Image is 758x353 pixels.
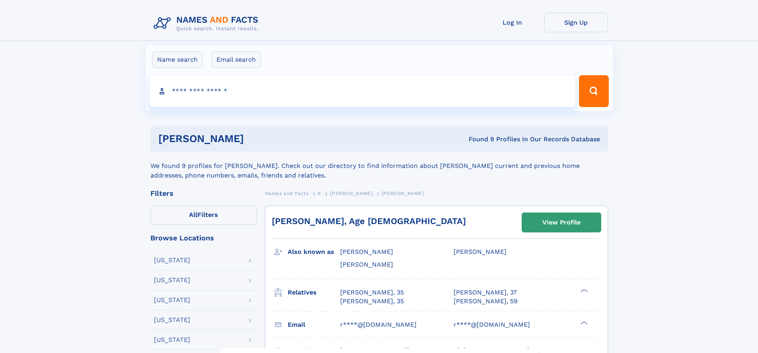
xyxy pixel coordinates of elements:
img: Logo Names and Facts [150,13,265,34]
div: Found 9 Profiles In Our Records Database [356,135,600,144]
a: [PERSON_NAME], 35 [340,288,404,297]
a: R [318,188,321,198]
a: [PERSON_NAME], 35 [340,297,404,306]
a: [PERSON_NAME], Age [DEMOGRAPHIC_DATA] [272,216,466,226]
span: [PERSON_NAME] [340,248,393,255]
h3: Also known as [288,245,340,259]
div: [US_STATE] [154,297,190,303]
div: ❯ [579,288,588,293]
div: Filters [150,190,257,197]
div: [US_STATE] [154,337,190,343]
label: Filters [150,206,257,225]
div: [US_STATE] [154,277,190,283]
div: [US_STATE] [154,257,190,263]
a: Log In [481,13,544,32]
span: [PERSON_NAME] [340,261,393,268]
a: View Profile [522,213,601,232]
div: Browse Locations [150,234,257,242]
div: We found 9 profiles for [PERSON_NAME]. Check out our directory to find information about [PERSON_... [150,152,608,180]
button: Search Button [579,75,608,107]
span: [PERSON_NAME] [454,248,507,255]
div: [US_STATE] [154,317,190,323]
h1: [PERSON_NAME] [158,134,357,144]
span: R [318,191,321,196]
a: [PERSON_NAME] [330,188,372,198]
span: [PERSON_NAME] [330,191,372,196]
h3: Email [288,318,340,332]
div: ❯ [579,320,588,325]
h3: Relatives [288,286,340,299]
span: [PERSON_NAME] [382,191,424,196]
div: View Profile [542,213,581,232]
a: [PERSON_NAME], 37 [454,288,517,297]
input: search input [150,75,576,107]
span: All [189,211,197,218]
label: Email search [211,51,261,68]
label: Name search [152,51,203,68]
a: [PERSON_NAME], 59 [454,297,518,306]
a: Names and Facts [265,188,309,198]
a: Sign Up [544,13,608,32]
